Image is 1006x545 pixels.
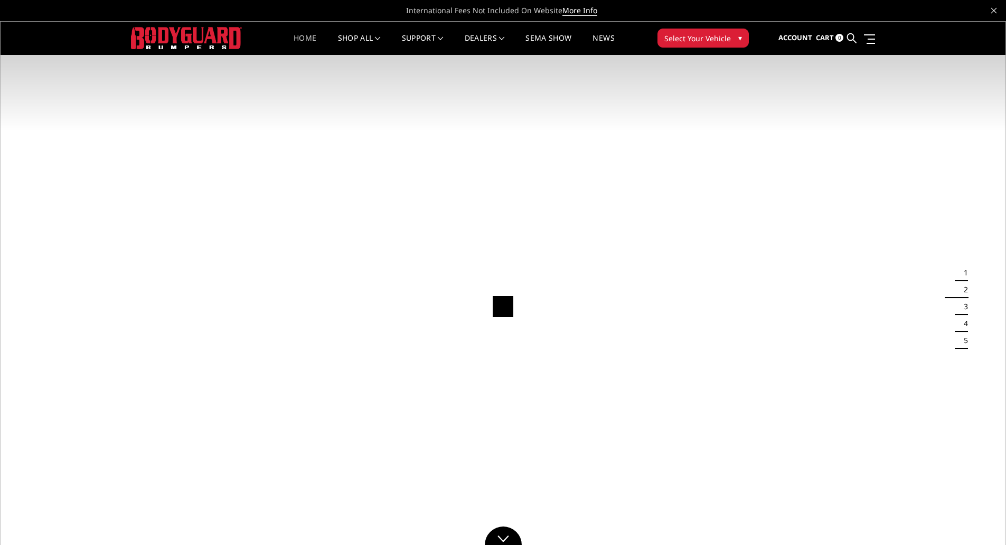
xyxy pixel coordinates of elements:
[778,24,812,52] a: Account
[338,34,381,55] a: shop all
[485,526,522,545] a: Click to Down
[738,32,742,43] span: ▾
[525,34,571,55] a: SEMA Show
[131,27,242,49] img: BODYGUARD BUMPERS
[957,315,968,332] button: 4 of 5
[957,264,968,281] button: 1 of 5
[294,34,316,55] a: Home
[835,34,843,42] span: 0
[778,33,812,42] span: Account
[402,34,444,55] a: Support
[957,298,968,315] button: 3 of 5
[957,281,968,298] button: 2 of 5
[465,34,505,55] a: Dealers
[562,5,597,16] a: More Info
[593,34,614,55] a: News
[657,29,749,48] button: Select Your Vehicle
[816,33,834,42] span: Cart
[816,24,843,52] a: Cart 0
[664,33,731,44] span: Select Your Vehicle
[957,332,968,349] button: 5 of 5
